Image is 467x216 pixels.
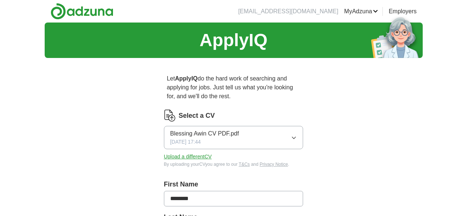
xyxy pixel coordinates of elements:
[238,7,338,16] li: [EMAIL_ADDRESS][DOMAIN_NAME]
[164,71,303,104] p: Let do the hard work of searching and applying for jobs. Just tell us what you're looking for, an...
[170,138,201,146] span: [DATE] 17:44
[164,179,303,189] label: First Name
[389,7,417,16] a: Employers
[164,110,176,121] img: CV Icon
[239,162,250,167] a: T&Cs
[179,111,215,121] label: Select a CV
[175,75,198,82] strong: ApplyIQ
[164,153,212,161] button: Upload a differentCV
[164,126,303,149] button: Blessing Awin CV PDF.pdf[DATE] 17:44
[51,3,113,20] img: Adzuna logo
[260,162,288,167] a: Privacy Notice
[164,161,303,168] div: By uploading your CV you agree to our and .
[170,129,239,138] span: Blessing Awin CV PDF.pdf
[199,27,267,54] h1: ApplyIQ
[344,7,378,16] a: MyAdzuna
